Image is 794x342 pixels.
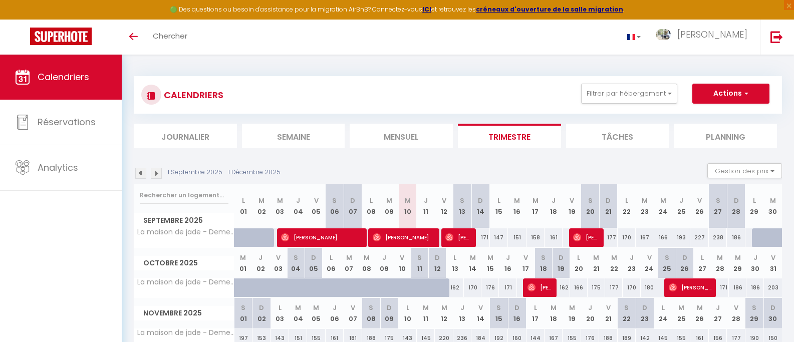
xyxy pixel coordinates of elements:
[326,298,344,328] th: 06
[471,228,489,247] div: 171
[270,248,287,278] th: 03
[490,184,508,228] th: 15
[552,248,570,278] th: 19
[279,303,282,312] abbr: L
[526,228,545,247] div: 158
[581,84,677,104] button: Filtrer par hébergement
[330,253,333,262] abbr: L
[417,298,435,328] th: 11
[641,248,658,278] th: 24
[289,184,307,228] th: 04
[252,184,271,228] th: 02
[623,278,640,297] div: 170
[690,184,708,228] th: 26
[581,298,599,328] th: 20
[573,228,598,247] span: [PERSON_NAME]
[545,228,563,247] div: 161
[305,248,323,278] th: 05
[271,184,289,228] th: 03
[734,303,738,312] abbr: V
[464,248,481,278] th: 14
[311,253,316,262] abbr: D
[709,184,727,228] th: 27
[763,298,782,328] th: 30
[234,248,252,278] th: 01
[508,298,526,328] th: 16
[145,20,195,55] a: Chercher
[370,196,373,205] abbr: L
[551,303,557,312] abbr: M
[563,184,581,228] th: 19
[38,161,78,174] span: Analytics
[307,184,325,228] th: 05
[435,253,440,262] abbr: D
[350,124,453,148] li: Mensuel
[423,303,429,312] abbr: M
[729,278,746,297] div: 186
[563,298,581,328] th: 19
[380,298,398,328] th: 09
[593,253,599,262] abbr: M
[136,228,236,236] span: La maison de jade - Demeure de charme avec parking
[234,184,252,228] th: 01
[630,253,634,262] abbr: J
[350,196,355,205] abbr: D
[771,253,775,262] abbr: V
[313,303,319,312] abbr: M
[332,196,337,205] abbr: S
[417,184,435,228] th: 11
[697,303,703,312] abbr: M
[526,184,545,228] th: 17
[618,184,636,228] th: 22
[764,278,782,297] div: 203
[672,228,690,247] div: 193
[711,278,729,297] div: 171
[442,196,446,205] abbr: V
[658,248,676,278] th: 25
[641,278,658,297] div: 180
[487,253,493,262] abbr: M
[605,278,623,297] div: 177
[654,184,672,228] th: 24
[380,184,398,228] th: 09
[508,184,526,228] th: 16
[446,278,464,297] div: 162
[533,196,539,205] abbr: M
[534,303,537,312] abbr: L
[476,5,623,14] strong: créneaux d'ouverture de la salle migration
[362,184,380,228] th: 08
[240,253,246,262] abbr: M
[134,213,234,228] span: Septembre 2025
[314,196,319,205] abbr: V
[656,29,671,41] img: ...
[746,248,764,278] th: 30
[625,196,628,205] abbr: L
[570,278,588,297] div: 166
[506,253,510,262] abbr: J
[745,184,763,228] th: 29
[679,196,683,205] abbr: J
[677,28,747,41] span: [PERSON_NAME]
[599,184,617,228] th: 21
[577,253,580,262] abbr: L
[460,303,464,312] abbr: J
[753,196,756,205] abbr: L
[514,303,519,312] abbr: D
[701,253,704,262] abbr: L
[161,84,223,106] h3: CALENDRIERS
[660,196,666,205] abbr: M
[588,248,605,278] th: 21
[605,248,623,278] th: 22
[647,253,652,262] abbr: V
[435,184,453,228] th: 12
[672,298,690,328] th: 25
[441,303,447,312] abbr: M
[678,303,684,312] abbr: M
[618,298,636,328] th: 22
[490,228,508,247] div: 147
[697,196,702,205] abbr: V
[753,253,757,262] abbr: J
[662,303,665,312] abbr: L
[382,253,386,262] abbr: J
[559,253,564,262] abbr: D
